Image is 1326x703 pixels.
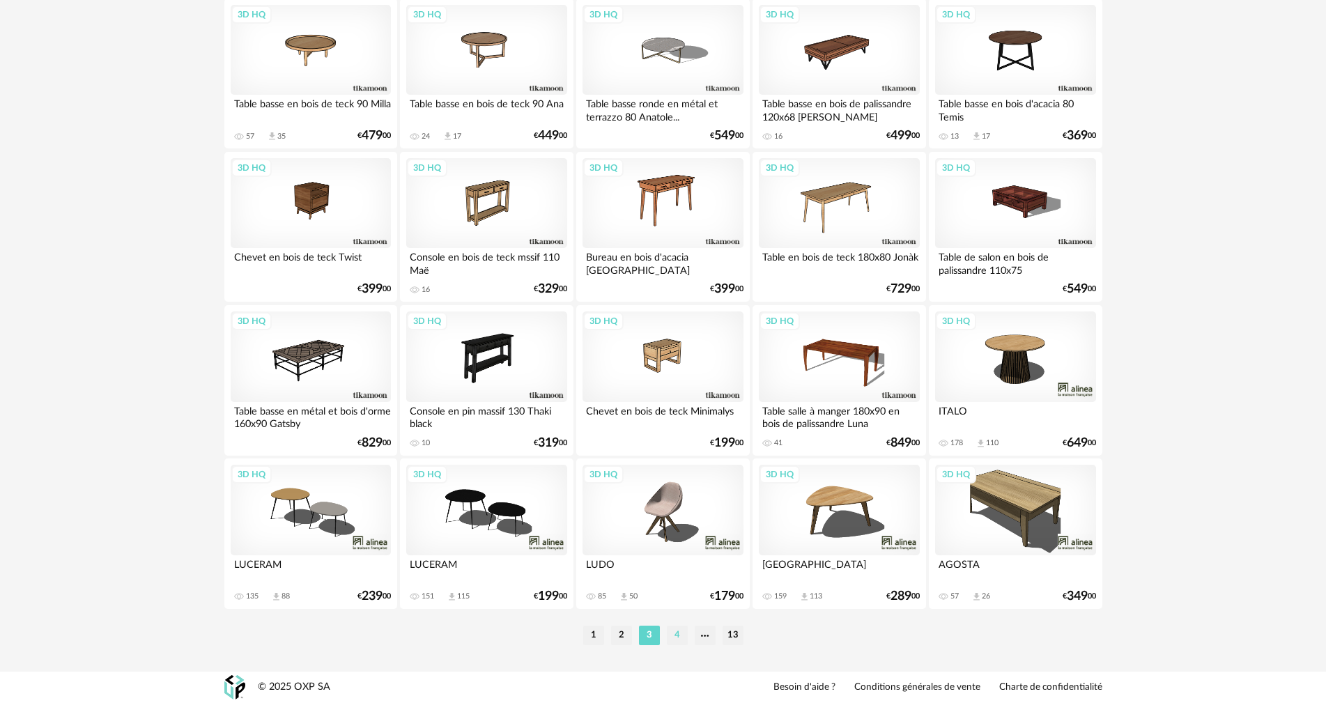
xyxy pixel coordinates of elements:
span: 729 [891,284,911,294]
a: 3D HQ LUCERAM 151 Download icon 115 €19900 [400,458,573,609]
div: Table salle à manger 180x90 en bois de palissandre Luna [759,402,919,430]
a: 3D HQ [GEOGRAPHIC_DATA] 159 Download icon 113 €28900 [753,458,925,609]
div: Console en pin massif 130 Thaki black [406,402,566,430]
div: LUDO [583,555,743,583]
div: 178 [950,438,963,448]
span: 399 [362,284,383,294]
span: 239 [362,592,383,601]
div: Table basse en bois de teck 90 Ana [406,95,566,123]
div: Chevet en bois de teck Twist [231,248,391,276]
a: 3D HQ Chevet en bois de teck Minimalys €19900 [576,305,749,456]
div: Bureau en bois d'acacia [GEOGRAPHIC_DATA] [583,248,743,276]
div: € 00 [357,438,391,448]
div: 3D HQ [231,465,272,484]
div: © 2025 OXP SA [258,681,330,694]
li: 13 [723,626,743,645]
div: € 00 [1063,131,1096,141]
div: 3D HQ [936,465,976,484]
div: 151 [422,592,434,601]
span: Download icon [976,438,986,449]
div: 50 [629,592,638,601]
div: 3D HQ [231,312,272,330]
span: 549 [1067,284,1088,294]
div: 3D HQ [407,6,447,24]
div: 3D HQ [583,159,624,177]
div: € 00 [357,592,391,601]
div: Table basse en bois d'acacia 80 Temis [935,95,1095,123]
div: LUCERAM [231,555,391,583]
div: 3D HQ [231,6,272,24]
div: 3D HQ [583,465,624,484]
div: 26 [982,592,990,601]
div: 3D HQ [583,6,624,24]
div: 35 [277,132,286,141]
div: 16 [774,132,783,141]
div: 115 [457,592,470,601]
span: Download icon [799,592,810,602]
div: 57 [950,592,959,601]
a: Besoin d'aide ? [773,681,835,694]
li: 1 [583,626,604,645]
a: 3D HQ LUCERAM 135 Download icon 88 €23900 [224,458,397,609]
div: € 00 [710,284,743,294]
a: 3D HQ LUDO 85 Download icon 50 €17900 [576,458,749,609]
div: Chevet en bois de teck Minimalys [583,402,743,430]
span: 319 [538,438,559,448]
div: € 00 [534,284,567,294]
div: 85 [598,592,606,601]
a: 3D HQ Chevet en bois de teck Twist €39900 [224,152,397,302]
div: Table basse en bois de teck 90 Milla [231,95,391,123]
span: 329 [538,284,559,294]
span: 199 [538,592,559,601]
div: 13 [950,132,959,141]
div: 3D HQ [407,159,447,177]
a: 3D HQ Table en bois de teck 180x80 Jonàk €72900 [753,152,925,302]
div: € 00 [886,131,920,141]
span: 349 [1067,592,1088,601]
span: Download icon [271,592,282,602]
div: 17 [982,132,990,141]
a: 3D HQ ITALO 178 Download icon 110 €64900 [929,305,1102,456]
img: OXP [224,675,245,700]
span: 399 [714,284,735,294]
span: 849 [891,438,911,448]
div: € 00 [357,131,391,141]
div: 3D HQ [583,312,624,330]
a: 3D HQ Table basse en métal et bois d'orme 160x90 Gatsby €82900 [224,305,397,456]
li: 4 [667,626,688,645]
div: [GEOGRAPHIC_DATA] [759,555,919,583]
div: 3D HQ [760,465,800,484]
span: Download icon [971,131,982,141]
div: 41 [774,438,783,448]
div: 17 [453,132,461,141]
span: 449 [538,131,559,141]
a: 3D HQ Console en pin massif 130 Thaki black 10 €31900 [400,305,573,456]
div: € 00 [710,131,743,141]
div: Table de salon en bois de palissandre 110x75 [PERSON_NAME] [935,248,1095,276]
span: Download icon [971,592,982,602]
span: 179 [714,592,735,601]
div: 24 [422,132,430,141]
div: 57 [246,132,254,141]
span: 549 [714,131,735,141]
div: 3D HQ [407,465,447,484]
div: Table basse en bois de palissandre 120x68 [PERSON_NAME] [759,95,919,123]
a: 3D HQ Table de salon en bois de palissandre 110x75 [PERSON_NAME] €54900 [929,152,1102,302]
div: Table basse ronde en métal et terrazzo 80 Anatole... [583,95,743,123]
span: Download icon [447,592,457,602]
a: 3D HQ Bureau en bois d'acacia [GEOGRAPHIC_DATA] €39900 [576,152,749,302]
div: € 00 [1063,438,1096,448]
div: ITALO [935,402,1095,430]
a: 3D HQ Console en bois de teck mssif 110 Maë 16 €32900 [400,152,573,302]
div: 3D HQ [760,6,800,24]
a: Conditions générales de vente [854,681,980,694]
div: € 00 [534,438,567,448]
div: € 00 [886,438,920,448]
span: 199 [714,438,735,448]
a: Charte de confidentialité [999,681,1102,694]
div: € 00 [886,592,920,601]
span: 369 [1067,131,1088,141]
div: € 00 [534,131,567,141]
span: 829 [362,438,383,448]
div: 3D HQ [936,159,976,177]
